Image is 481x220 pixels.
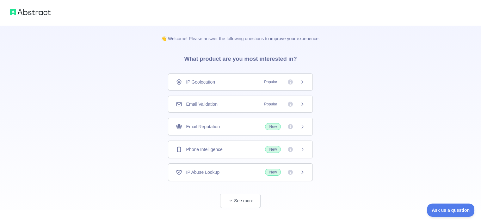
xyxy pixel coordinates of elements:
[427,204,475,217] iframe: Toggle Customer Support
[186,169,219,175] span: IP Abuse Lookup
[260,79,281,85] span: Popular
[265,123,281,130] span: New
[220,194,261,208] button: See more
[260,101,281,107] span: Popular
[186,123,220,130] span: Email Reputation
[151,25,330,42] p: 👋 Welcome! Please answer the following questions to improve your experience.
[186,79,215,85] span: IP Geolocation
[186,101,217,107] span: Email Validation
[186,146,222,153] span: Phone Intelligence
[265,169,281,176] span: New
[174,42,307,73] h3: What product are you most interested in?
[10,8,51,16] img: Abstract logo
[265,146,281,153] span: New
